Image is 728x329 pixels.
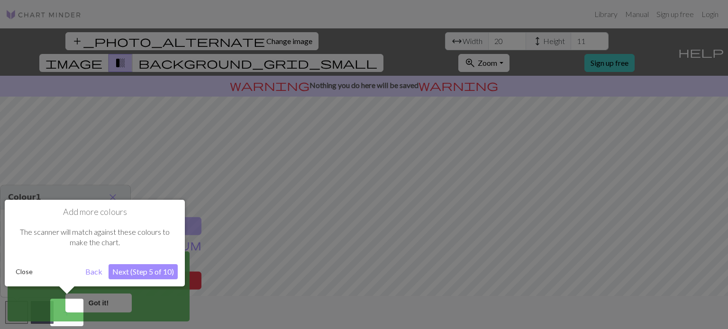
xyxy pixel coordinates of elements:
div: Add more colours [5,200,185,286]
button: Back [82,264,106,279]
button: Close [12,265,36,279]
button: Next (Step 5 of 10) [109,264,178,279]
div: The scanner will match against these colours to make the chart. [12,217,178,258]
h1: Add more colours [12,207,178,217]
